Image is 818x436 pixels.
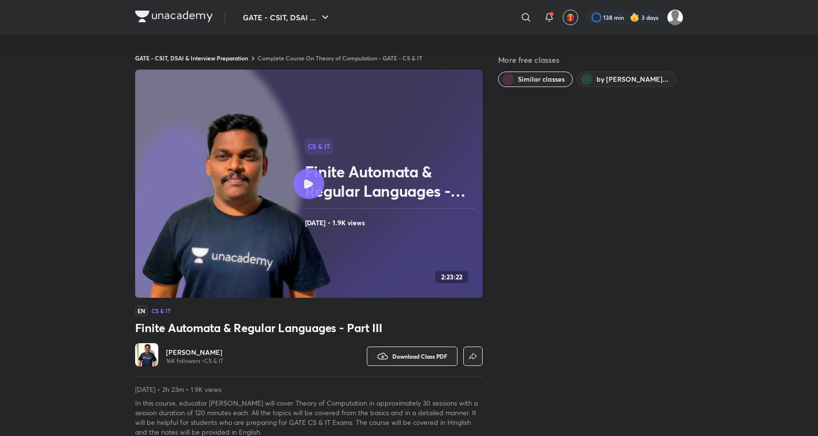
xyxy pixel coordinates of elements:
button: Download Class PDF [367,347,458,366]
h3: Finite Automata & Regular Languages - Part III [135,320,483,335]
h4: [DATE] • 1.9K views [305,217,479,229]
h4: 2:23:22 [441,273,462,281]
a: Avatar [135,343,158,369]
p: 16K followers • CS & IT [166,357,223,365]
h2: Finite Automata & Regular Languages - Part III [305,162,479,201]
a: Complete Course On Theory of Computation - GATE - CS & IT [258,54,422,62]
h4: CS & IT [152,308,171,314]
a: GATE - CSIT, DSAI & Interview Preparation [135,54,248,62]
img: Company Logo [135,11,213,22]
span: Similar classes [518,74,565,84]
img: Avatar [135,343,158,366]
img: Mayank Prakash [667,9,683,26]
a: [PERSON_NAME] [166,348,223,357]
button: avatar [563,10,578,25]
a: Company Logo [135,11,213,25]
img: streak [630,13,639,22]
span: EN [135,305,148,316]
img: avatar [566,13,575,22]
h5: More free classes [498,54,683,66]
span: by Subbarao Lingamgunta [596,74,668,84]
span: Download Class PDF [392,352,447,360]
button: GATE - CSIT, DSAI ... [237,8,337,27]
button: Similar classes [498,72,573,87]
button: by Subbarao Lingamgunta [577,72,677,87]
p: [DATE] • 2h 23m • 1.9K views [135,385,483,394]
